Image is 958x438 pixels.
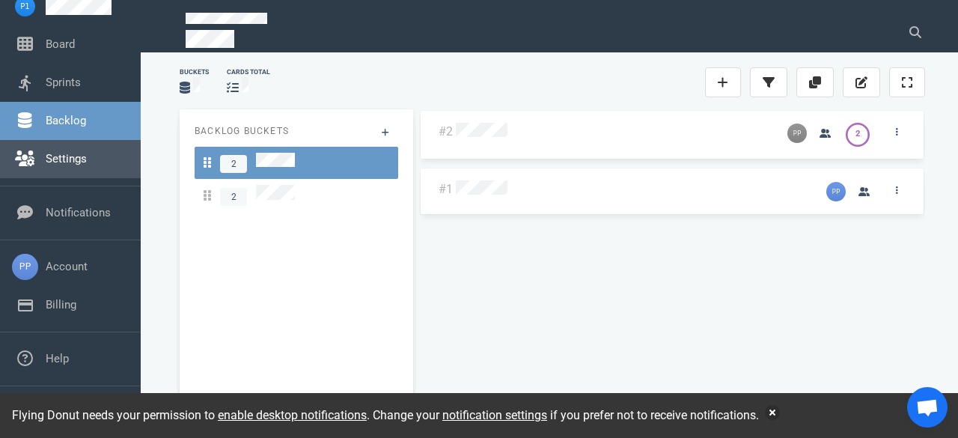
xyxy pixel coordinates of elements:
p: Backlog Buckets [195,124,398,138]
a: Billing [46,298,76,311]
a: #1 [439,182,453,196]
a: Sprints [46,76,81,89]
a: 2 [195,179,398,211]
span: 2 [220,155,247,173]
div: cards total [227,67,270,77]
a: Account [46,260,88,273]
div: Buckets [180,67,209,77]
a: notification settings [442,408,547,422]
a: Board [46,37,75,51]
div: 2 [855,128,860,141]
div: Chat abierto [907,387,948,428]
a: enable desktop notifications [218,408,367,422]
a: Notifications [46,206,111,219]
a: Settings [46,152,87,165]
a: Backlog [46,114,86,127]
a: 2 [195,147,398,179]
span: Flying Donut needs your permission to [12,408,367,422]
a: Help [46,352,69,365]
a: #2 [439,124,453,139]
span: 2 [220,188,247,206]
span: . Change your if you prefer not to receive notifications. [367,408,759,422]
img: 26 [826,182,846,201]
img: 26 [787,124,807,143]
